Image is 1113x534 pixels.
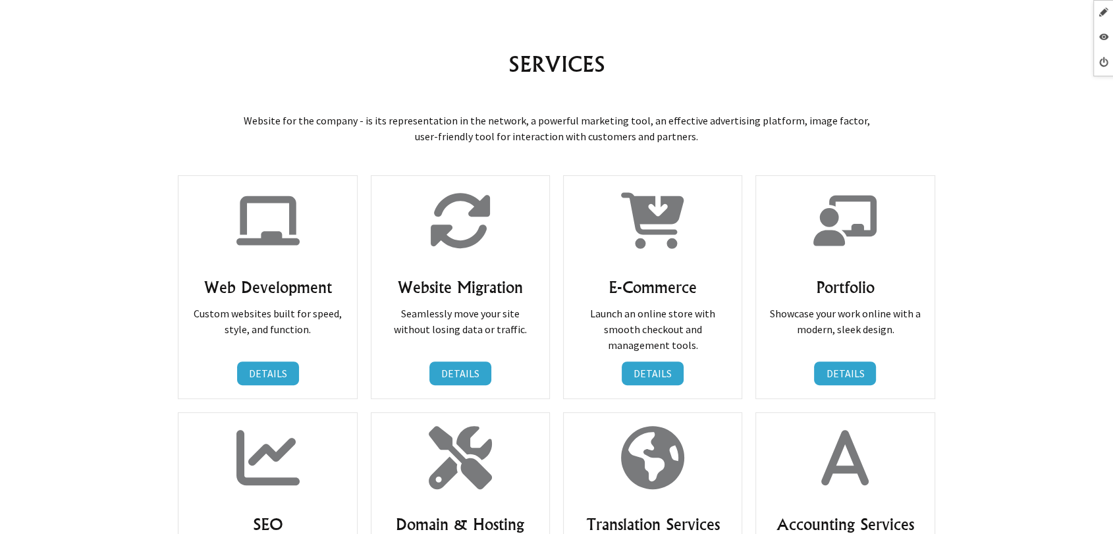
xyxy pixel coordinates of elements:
p: Website for the company - is its representation in the network, a powerful marketing tool, an eff... [167,97,946,160]
h2: SERVICES [167,48,946,80]
a: DETAILS [429,361,491,385]
p: Showcase your work online with a modern, sleek design. [769,306,921,337]
a: DETAILS [237,361,299,385]
p: Custom websites built for speed, style, and function. [192,306,343,337]
h3: Website Migration [385,277,536,298]
h3: E-Commerce [577,277,728,298]
h3: Web Development [192,277,343,298]
a: DETAILS [814,361,876,385]
p: Launch an online store with smooth checkout and management tools. [577,306,728,353]
h3: Portfolio [769,277,921,298]
a: DETAILS [622,361,684,385]
p: Seamlessly move your site without losing data or traffic. [385,306,536,337]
